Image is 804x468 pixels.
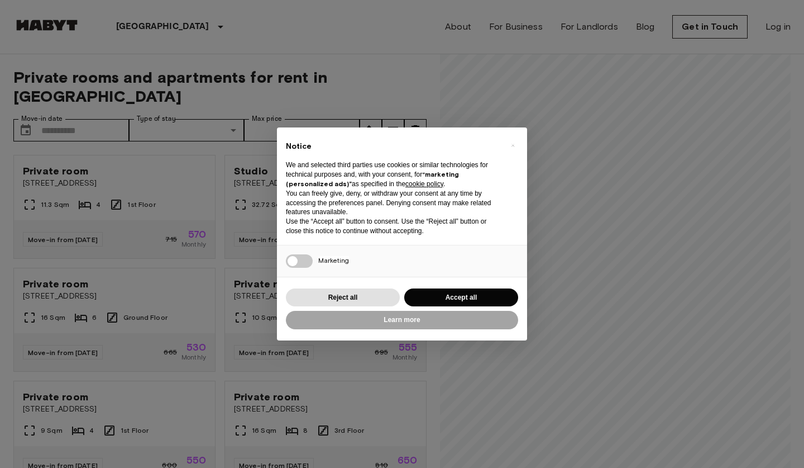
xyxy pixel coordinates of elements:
span: × [511,139,515,152]
button: Accept all [404,289,518,307]
button: Reject all [286,289,400,307]
p: Use the “Accept all” button to consent. Use the “Reject all” button or close this notice to conti... [286,217,500,236]
a: cookie policy [405,180,443,188]
span: Marketing [318,256,349,264]
h2: Notice [286,141,500,152]
button: Close this notice [504,136,521,154]
p: We and selected third parties use cookies or similar technologies for technical purposes and, wit... [286,160,500,188]
p: You can freely give, deny, or withdraw your consent at any time by accessing the preferences pane... [286,189,500,217]
strong: “marketing (personalized ads)” [286,170,459,188]
button: Learn more [286,311,518,329]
